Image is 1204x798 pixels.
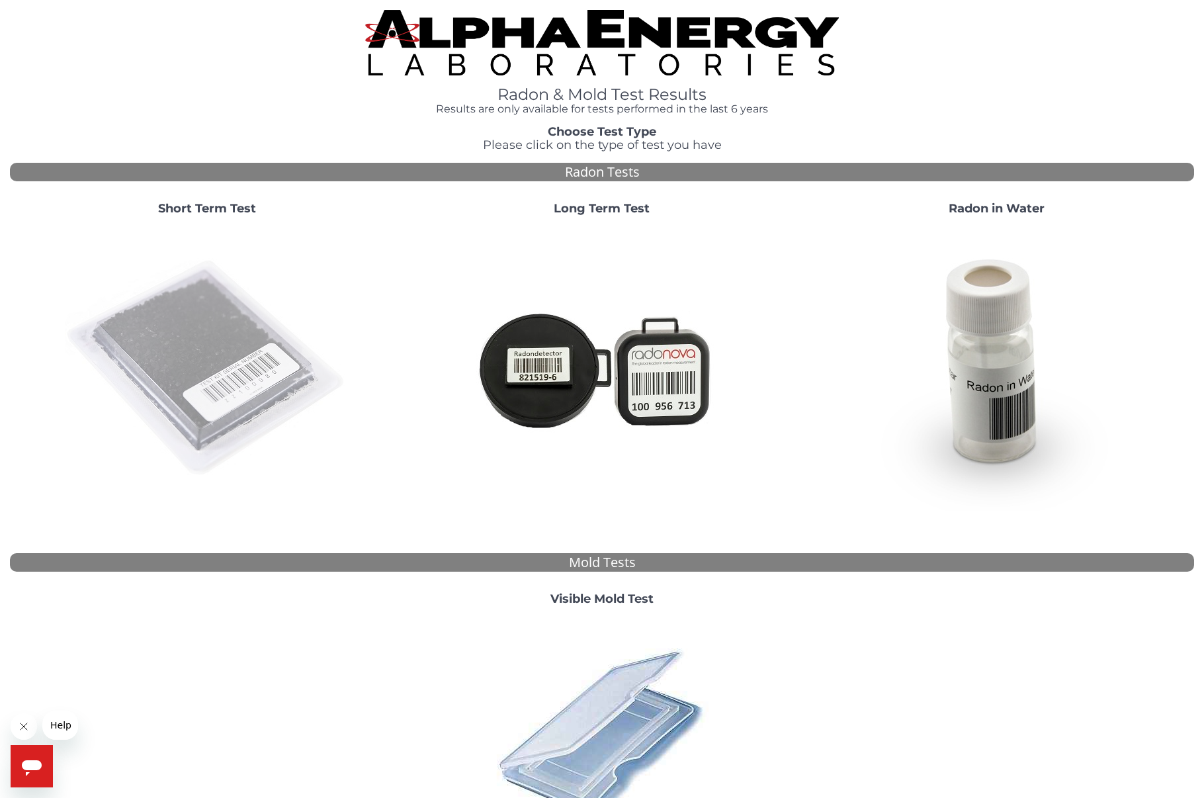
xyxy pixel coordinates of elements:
[65,226,349,511] img: ShortTerm.jpg
[365,103,839,115] h4: Results are only available for tests performed in the last 6 years
[365,10,839,75] img: TightCrop.jpg
[11,745,53,787] iframe: Button to launch messaging window
[548,124,656,139] strong: Choose Test Type
[11,713,37,740] iframe: Close message
[483,138,722,152] span: Please click on the type of test you have
[42,711,78,740] iframe: Message from company
[855,226,1139,511] img: RadoninWater.jpg
[460,226,744,511] img: Radtrak2vsRadtrak3.jpg
[550,592,654,606] strong: Visible Mold Test
[949,201,1045,216] strong: Radon in Water
[10,163,1194,182] div: Radon Tests
[365,86,839,103] h1: Radon & Mold Test Results
[158,201,256,216] strong: Short Term Test
[10,553,1194,572] div: Mold Tests
[554,201,650,216] strong: Long Term Test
